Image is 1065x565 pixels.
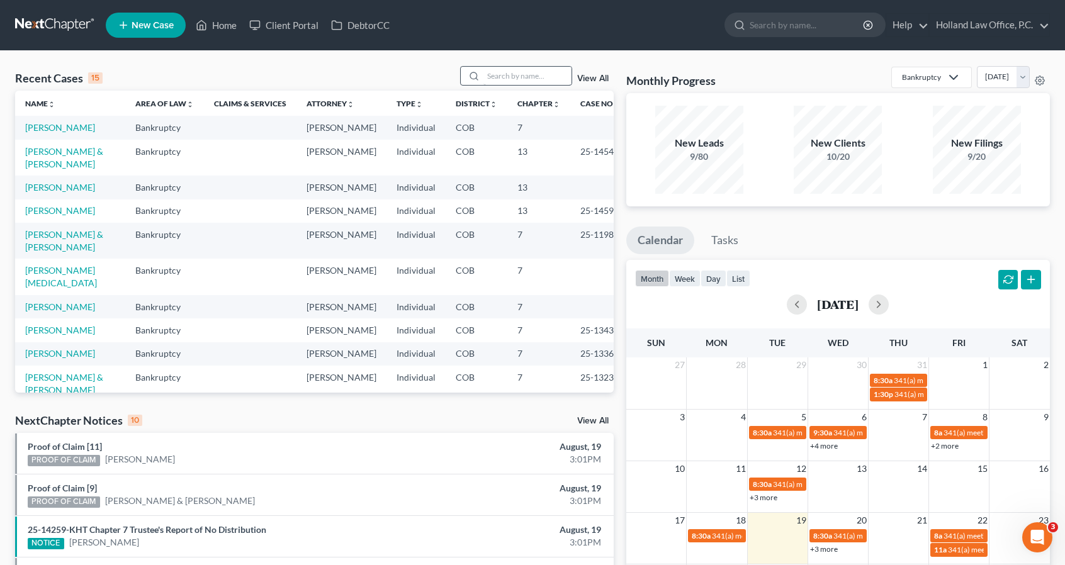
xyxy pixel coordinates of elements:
a: Proof of Claim [11] [28,441,102,452]
span: 9 [1042,410,1050,425]
td: Bankruptcy [125,116,204,139]
div: 3:01PM [418,453,600,466]
span: 1 [981,357,989,372]
span: 8:30a [874,376,893,385]
td: [PERSON_NAME] [296,295,386,318]
i: unfold_more [553,101,560,108]
div: NextChapter Notices [15,413,142,428]
span: Thu [889,337,908,348]
td: 25-11981 [570,223,631,259]
span: 341(a) meeting for [PERSON_NAME] [773,428,894,437]
span: 341(a) meeting for [PERSON_NAME] [833,428,955,437]
td: [PERSON_NAME] [296,116,386,139]
td: 7 [507,366,570,401]
span: Tue [769,337,786,348]
td: Individual [386,295,446,318]
span: New Case [132,21,174,30]
td: 25-14595 [570,199,631,223]
a: Tasks [700,227,750,254]
td: Individual [386,259,446,294]
span: 7 [921,410,928,425]
td: Bankruptcy [125,259,204,294]
a: Help [886,14,928,36]
span: 5 [800,410,808,425]
a: DebtorCC [325,14,396,36]
span: 1:30p [874,389,893,399]
td: [PERSON_NAME] [296,342,386,366]
a: [PERSON_NAME][MEDICAL_DATA] [25,265,97,288]
a: Proof of Claim [9] [28,483,97,493]
span: 341(a) meeting for [PERSON_NAME] [712,531,833,540]
td: COB [446,223,507,259]
div: Bankruptcy [902,72,941,82]
div: August, 19 [418,523,600,536]
td: [PERSON_NAME] [296,199,386,223]
td: 25-14543 [570,140,631,176]
button: week [669,270,701,287]
span: 6 [860,410,868,425]
span: 13 [855,461,868,476]
div: New Clients [794,136,882,150]
span: 341(a) meeting for [PERSON_NAME] [773,479,894,489]
span: 20 [855,513,868,528]
div: 10/20 [794,150,882,163]
td: [PERSON_NAME] [296,223,386,259]
td: Bankruptcy [125,199,204,223]
span: Sat [1011,337,1027,348]
i: unfold_more [48,101,55,108]
a: View All [577,417,609,425]
span: 8 [981,410,989,425]
a: Attorneyunfold_more [307,99,354,108]
span: 16 [1037,461,1050,476]
td: [PERSON_NAME] [296,259,386,294]
div: New Leads [655,136,743,150]
span: 2 [1042,357,1050,372]
td: COB [446,116,507,139]
a: +2 more [931,441,959,450]
td: COB [446,199,507,223]
div: August, 19 [418,440,600,453]
td: Individual [386,116,446,139]
span: 10 [673,461,686,476]
div: 9/80 [655,150,743,163]
td: Bankruptcy [125,318,204,342]
a: +4 more [810,441,838,450]
span: 8:30a [753,479,772,489]
td: Bankruptcy [125,366,204,401]
td: 25-13435 [570,318,631,342]
span: 341(a) meeting for [PERSON_NAME] [894,376,1015,385]
a: Case Nounfold_more [580,99,621,108]
a: [PERSON_NAME] [105,453,175,466]
span: 28 [735,357,747,372]
a: +3 more [750,493,777,502]
td: COB [446,259,507,294]
a: [PERSON_NAME] [25,325,95,335]
td: 7 [507,318,570,342]
a: [PERSON_NAME] & [PERSON_NAME] [105,495,255,507]
td: [PERSON_NAME] [296,318,386,342]
td: [PERSON_NAME] [296,176,386,199]
td: Bankruptcy [125,223,204,259]
span: 21 [916,513,928,528]
td: Individual [386,140,446,176]
td: Individual [386,199,446,223]
td: 7 [507,223,570,259]
span: 8a [934,428,942,437]
span: Fri [952,337,966,348]
a: [PERSON_NAME] [25,122,95,133]
span: 19 [795,513,808,528]
span: 23 [1037,513,1050,528]
span: 9:30a [813,428,832,437]
td: Individual [386,318,446,342]
span: 3 [1048,522,1058,532]
td: Individual [386,342,446,366]
div: New Filings [933,136,1021,150]
a: View All [577,74,609,83]
a: [PERSON_NAME] [69,536,139,549]
div: 3:01PM [418,536,600,549]
td: Bankruptcy [125,295,204,318]
span: 8:30a [692,531,711,540]
span: 8:30a [753,428,772,437]
td: 7 [507,116,570,139]
input: Search by name... [750,13,865,36]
